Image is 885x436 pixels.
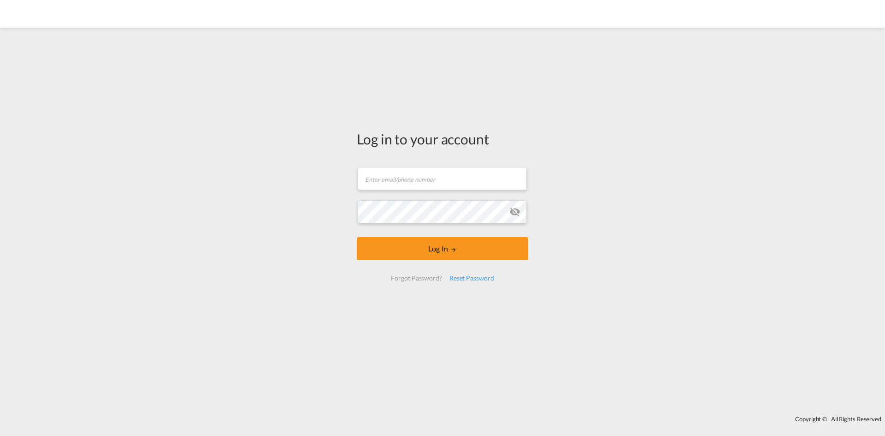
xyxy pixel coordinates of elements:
div: Forgot Password? [387,270,445,287]
input: Enter email/phone number [358,167,527,190]
div: Reset Password [446,270,498,287]
md-icon: icon-eye-off [509,206,520,217]
button: LOGIN [357,237,528,260]
div: Log in to your account [357,129,528,149]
